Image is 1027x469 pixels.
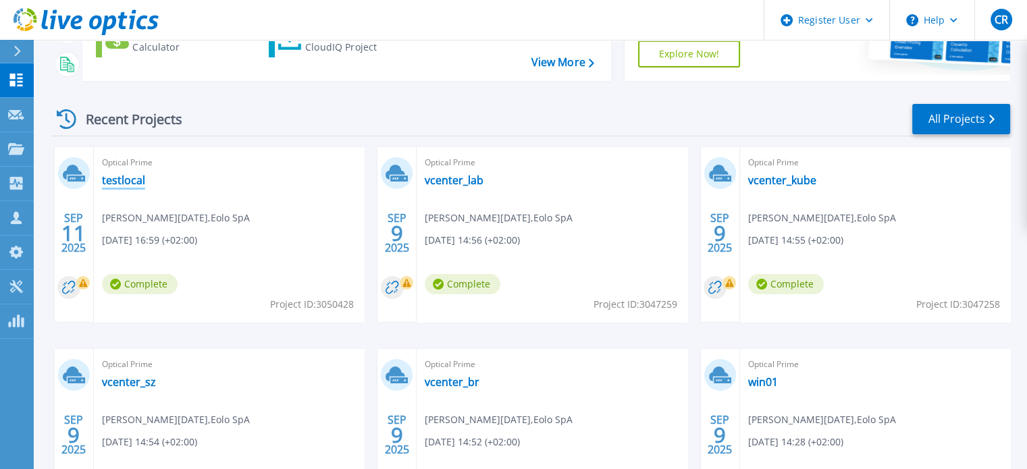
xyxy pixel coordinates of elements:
span: [PERSON_NAME][DATE] , Eolo SpA [748,211,896,225]
div: SEP 2025 [61,410,86,460]
span: Optical Prime [748,155,1002,170]
span: [DATE] 14:28 (+02:00) [748,435,843,449]
span: CR [994,14,1007,25]
span: [PERSON_NAME][DATE] , Eolo SpA [425,412,573,427]
a: testlocal [102,173,145,187]
span: Project ID: 3050428 [270,297,354,312]
span: 9 [714,429,726,441]
span: Optical Prime [425,357,679,372]
span: Optical Prime [102,155,356,170]
span: [DATE] 16:59 (+02:00) [102,233,197,248]
span: Project ID: 3047259 [594,297,677,312]
span: [DATE] 14:52 (+02:00) [425,435,520,449]
span: Project ID: 3047258 [916,297,1000,312]
div: SEP 2025 [707,410,733,460]
span: [PERSON_NAME][DATE] , Eolo SpA [102,211,250,225]
a: vcenter_kube [748,173,816,187]
a: vcenter_sz [102,375,156,389]
div: Recent Projects [52,103,201,136]
a: View More [531,56,594,69]
a: vcenter_lab [425,173,483,187]
a: vcenter_br [425,375,479,389]
span: [PERSON_NAME][DATE] , Eolo SpA [748,412,896,427]
span: [DATE] 14:56 (+02:00) [425,233,520,248]
span: [PERSON_NAME][DATE] , Eolo SpA [425,211,573,225]
a: Explore Now! [638,40,741,67]
span: 9 [68,429,80,441]
span: Complete [748,274,824,294]
span: Complete [102,274,178,294]
a: win01 [748,375,778,389]
a: All Projects [912,104,1010,134]
span: 9 [714,227,726,239]
span: [DATE] 14:55 (+02:00) [748,233,843,248]
div: SEP 2025 [61,209,86,258]
a: Cloud Pricing Calculator [96,24,246,57]
span: 11 [61,227,86,239]
div: Cloud Pricing Calculator [132,27,240,54]
div: SEP 2025 [384,410,410,460]
span: [DATE] 14:54 (+02:00) [102,435,197,449]
span: Optical Prime [102,357,356,372]
span: [PERSON_NAME][DATE] , Eolo SpA [102,412,250,427]
div: Import Phone Home CloudIQ Project [305,27,411,54]
div: SEP 2025 [384,209,410,258]
span: Optical Prime [425,155,679,170]
span: Complete [425,274,500,294]
span: Optical Prime [748,357,1002,372]
div: SEP 2025 [707,209,733,258]
span: 9 [391,227,403,239]
span: 9 [391,429,403,441]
